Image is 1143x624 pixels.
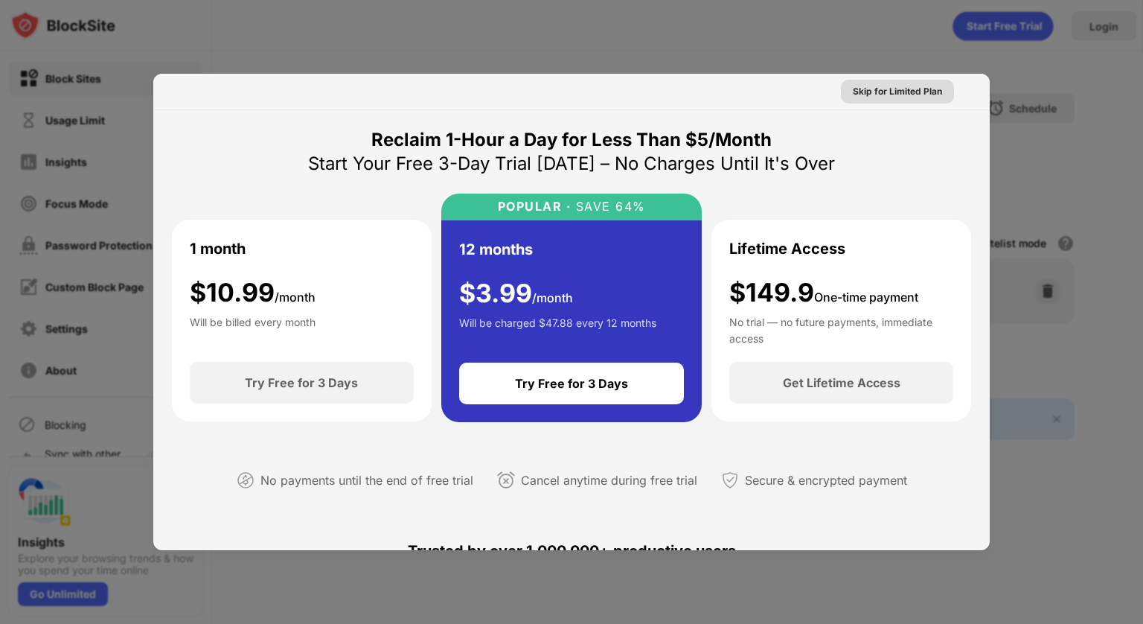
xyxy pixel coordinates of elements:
[729,278,918,308] div: $149.9
[190,238,246,260] div: 1 month
[729,314,953,344] div: No trial — no future payments, immediate access
[308,152,835,176] div: Start Your Free 3-Day Trial [DATE] – No Charges Until It's Over
[515,376,628,391] div: Try Free for 3 Days
[498,200,571,214] div: POPULAR ·
[459,278,573,309] div: $ 3.99
[171,515,972,587] div: Trusted by over 1,000,000+ productive users
[190,314,316,344] div: Will be billed every month
[275,290,316,305] span: /month
[853,84,942,99] div: Skip for Limited Plan
[532,290,573,305] span: /month
[260,470,473,491] div: No payments until the end of free trial
[745,470,907,491] div: Secure & encrypted payment
[521,470,697,491] div: Cancel anytime during free trial
[190,278,316,308] div: $ 10.99
[245,375,358,390] div: Try Free for 3 Days
[721,471,739,489] img: secured-payment
[729,238,845,260] div: Lifetime Access
[783,375,900,390] div: Get Lifetime Access
[459,238,533,261] div: 12 months
[814,290,918,305] span: One-time payment
[371,128,772,152] div: Reclaim 1-Hour a Day for Less Than $5/Month
[237,471,254,489] img: not-paying
[459,315,656,345] div: Will be charged $47.88 every 12 months
[497,471,515,489] img: cancel-anytime
[571,200,646,214] div: SAVE 64%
